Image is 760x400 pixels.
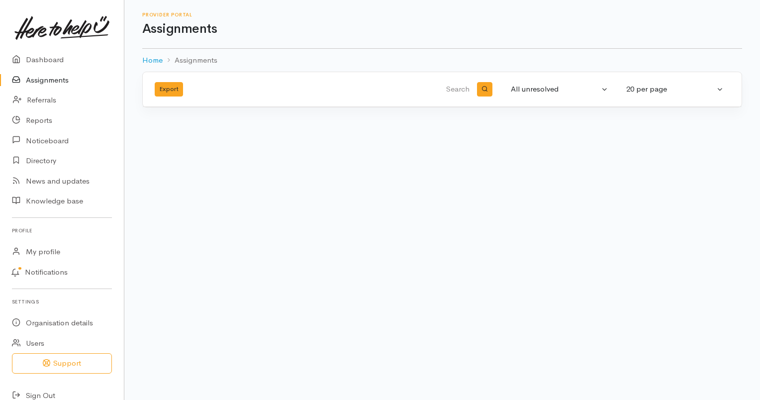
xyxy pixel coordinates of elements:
h6: Provider Portal [142,12,742,17]
h6: Settings [12,295,112,308]
h6: Profile [12,224,112,237]
div: 20 per page [626,84,715,95]
h1: Assignments [142,22,742,36]
div: All unresolved [511,84,599,95]
button: Export [155,82,183,97]
nav: breadcrumb [142,49,742,72]
button: 20 per page [620,80,730,99]
a: Home [142,55,163,66]
li: Assignments [163,55,217,66]
button: All unresolved [505,80,614,99]
input: Search [330,78,472,101]
button: Support [12,353,112,374]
